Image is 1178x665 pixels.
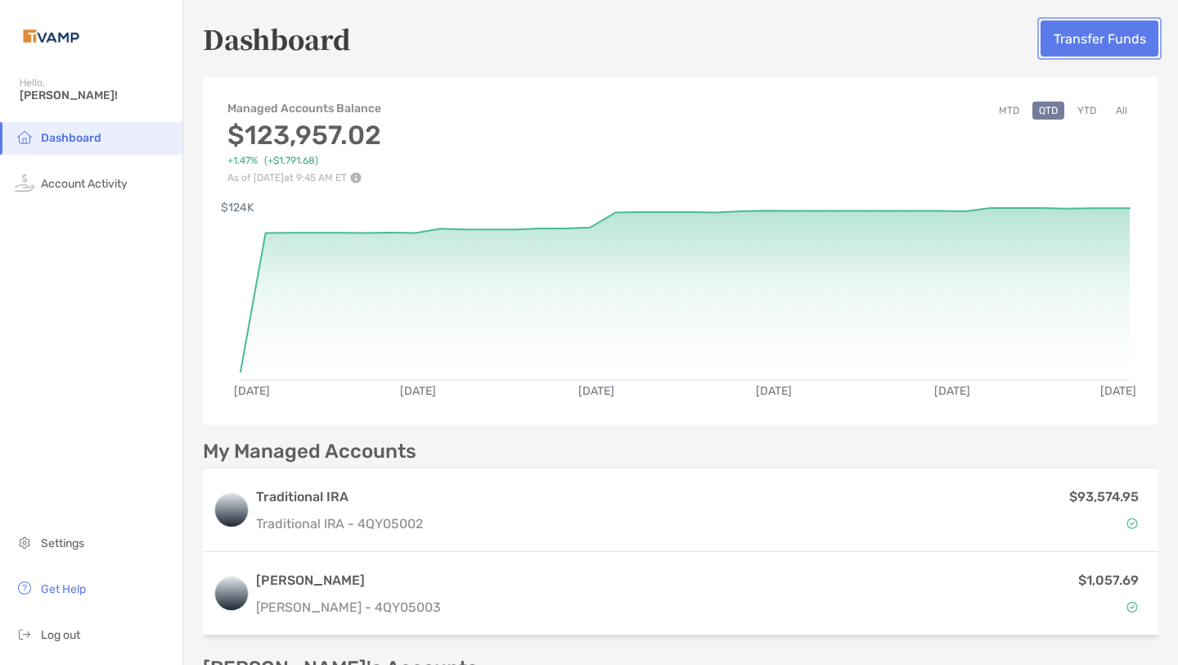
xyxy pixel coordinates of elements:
h4: Managed Accounts Balance [227,102,383,115]
h5: Dashboard [203,20,351,57]
img: Performance Info [350,172,362,183]
button: MTD [992,102,1026,120]
p: [PERSON_NAME] - 4QY05003 [256,597,441,617]
p: As of [DATE] at 9:45 AM ET [227,172,383,183]
span: [PERSON_NAME]! [20,88,173,102]
text: [DATE] [934,384,970,398]
span: +1.47% [227,155,258,167]
button: YTD [1071,102,1103,120]
text: [DATE] [578,384,614,398]
text: [DATE] [756,384,792,398]
text: [DATE] [1100,384,1136,398]
text: $124K [221,201,254,215]
button: Transfer Funds [1041,20,1158,57]
img: Zoe Logo [20,7,83,66]
img: logout icon [15,624,34,644]
img: household icon [15,127,34,147]
h3: Traditional IRA [256,487,423,507]
p: $93,574.95 [1069,486,1139,507]
p: $1,057.69 [1078,570,1139,590]
button: QTD [1032,102,1064,120]
h3: [PERSON_NAME] [256,571,441,590]
img: activity icon [15,173,34,192]
span: Log out [41,628,80,642]
span: Settings [41,536,84,550]
text: [DATE] [234,384,270,398]
span: Account Activity [41,177,128,191]
img: logo account [215,577,248,610]
img: logo account [215,494,248,527]
span: Dashboard [41,131,101,145]
text: [DATE] [400,384,436,398]
img: settings icon [15,532,34,552]
button: All [1109,102,1134,120]
img: get-help icon [15,578,34,598]
img: Account Status icon [1126,601,1138,613]
span: Get Help [41,582,86,596]
p: My Managed Accounts [203,441,416,462]
h3: $123,957.02 [227,120,383,151]
span: ( +$1,791.68 ) [264,155,318,167]
img: Account Status icon [1126,518,1138,529]
p: Traditional IRA - 4QY05002 [256,513,423,534]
